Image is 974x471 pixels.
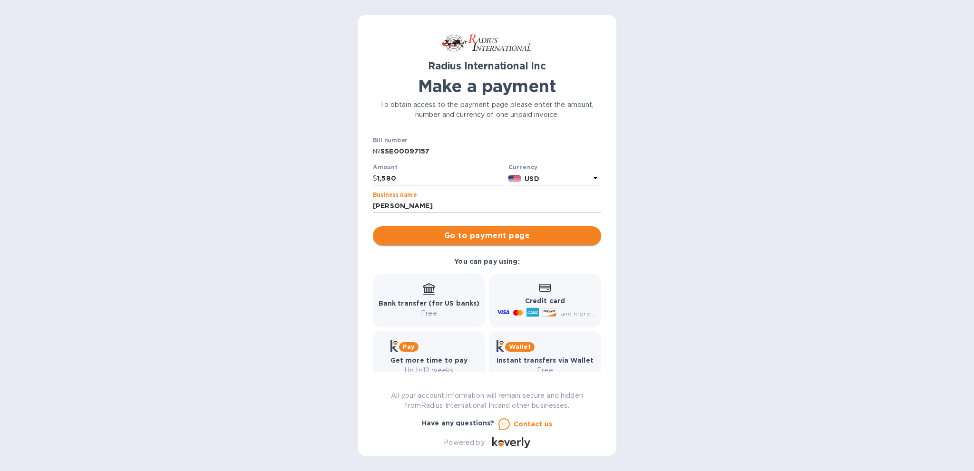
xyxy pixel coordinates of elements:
[373,226,601,245] button: Go to payment page
[377,172,505,186] input: 0.00
[373,173,377,183] p: $
[373,146,380,156] p: №
[379,299,480,307] b: Bank transfer (for US banks)
[380,144,601,159] input: Enter bill number
[373,100,601,120] p: To obtain access to the payment page please enter the amount, number and currency of one unpaid i...
[525,175,539,183] b: USD
[373,199,601,213] input: Enter business name
[508,175,521,182] img: USD
[454,258,519,265] b: You can pay using:
[380,230,594,241] span: Go to payment page
[390,356,468,364] b: Get more time to pay
[373,137,407,143] label: Bill number
[422,419,495,427] b: Have any questions?
[403,343,415,350] b: Pay
[373,165,397,171] label: Amount
[497,365,594,375] p: Free
[497,356,594,364] b: Instant transfers via Wallet
[560,310,595,317] span: and more...
[379,308,480,318] p: Free
[373,391,601,411] p: All your account information will remain secure and hidden from Radius International Inc and othe...
[390,365,468,375] p: Up to 12 weeks
[514,420,553,428] u: Contact us
[373,76,601,96] h1: Make a payment
[508,163,538,171] b: Currency
[509,343,531,350] b: Wallet
[428,60,546,72] b: Radius International Inc
[525,297,565,305] b: Credit card
[373,192,417,198] label: Business name
[444,438,484,448] p: Powered by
